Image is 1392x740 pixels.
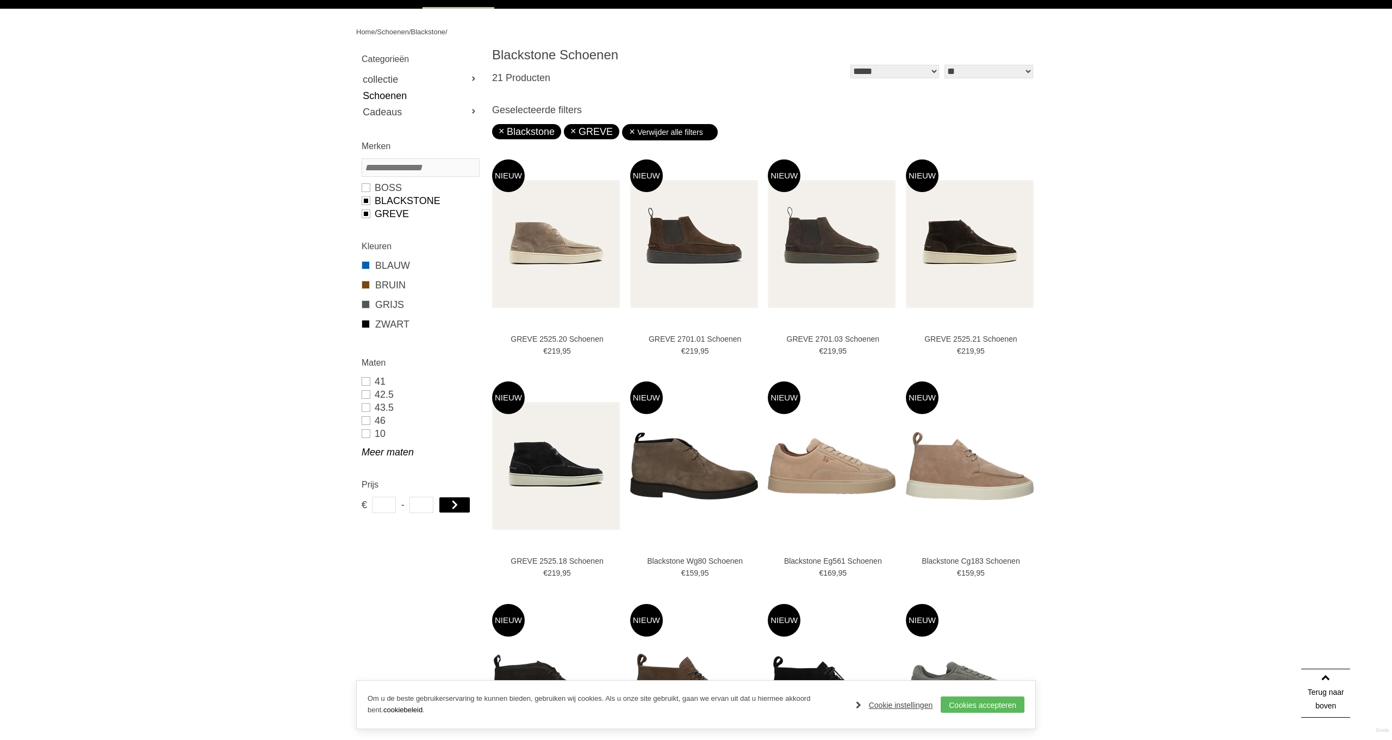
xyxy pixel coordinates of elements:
span: 219 [548,347,560,355]
a: BLAUW [362,258,478,273]
span: , [974,347,976,355]
span: € [957,569,961,577]
img: GREVE 2701.01 Schoenen [630,180,758,308]
span: 159 [961,569,974,577]
a: Blackstone [362,194,478,207]
span: € [543,569,548,577]
a: BRUIN [362,278,478,292]
span: 159 [686,569,698,577]
a: 42.5 [362,388,478,401]
span: 219 [548,569,560,577]
a: Schoenen [377,28,409,36]
span: , [836,569,838,577]
img: Blackstone Cg183 Schoenen [768,656,896,720]
span: 219 [686,347,698,355]
a: Meer maten [362,446,478,459]
a: Blackstone Wg80 Schoenen [635,556,755,566]
a: GREVE 2525.20 Schoenen [498,334,617,344]
span: / [409,28,411,36]
img: GREVE 2525.18 Schoenen [492,402,620,530]
img: GREVE 2525.21 Schoenen [906,180,1034,308]
img: Blackstone Eg561 Schoenen [906,662,1034,715]
span: 95 [838,569,847,577]
span: € [681,569,686,577]
span: 219 [823,347,836,355]
a: 46 [362,414,478,427]
a: GREVE 2525.18 Schoenen [498,556,617,566]
span: 95 [562,347,571,355]
span: 169 [823,569,836,577]
h2: Prijs [362,478,478,491]
span: , [560,347,562,355]
h2: Merken [362,139,478,153]
img: Blackstone Cg183 Schoenen [906,432,1034,500]
a: Cookies accepteren [941,696,1024,713]
span: € [957,347,961,355]
a: ZWART [362,317,478,331]
a: BOSS [362,181,478,194]
a: GREVE 2701.01 Schoenen [635,334,755,344]
span: € [362,497,366,513]
span: 95 [976,569,985,577]
span: 219 [961,347,974,355]
span: , [836,347,838,355]
a: Blackstone Eg561 Schoenen [773,556,893,566]
span: / [375,28,377,36]
a: Blackstone [499,126,555,137]
p: Om u de beste gebruikerservaring te kunnen bieden, gebruiken wij cookies. Als u onze site gebruik... [368,693,845,716]
span: 21 Producten [492,72,550,83]
a: 43.5 [362,401,478,414]
span: € [819,347,823,355]
span: 95 [976,347,985,355]
h2: Maten [362,356,478,369]
span: , [698,569,700,577]
span: 95 [838,347,847,355]
img: Blackstone Eg561 Schoenen [768,438,896,494]
a: GREVE [362,207,478,220]
a: cookiebeleid [383,706,422,714]
a: Home [356,28,375,36]
img: Blackstone Wg80 Schoenen [492,655,620,722]
img: GREVE 2701.03 Schoenen [768,180,896,308]
a: Terug naar boven [1301,669,1350,718]
a: Schoenen [362,88,478,104]
a: GREVE 2701.03 Schoenen [773,334,893,344]
h3: Geselecteerde filters [492,104,1036,116]
a: GREVE [570,126,613,137]
a: Blackstone [411,28,446,36]
h2: Kleuren [362,239,478,253]
span: 95 [562,569,571,577]
img: Blackstone Wg80 Schoenen [630,433,758,499]
h2: Categorieën [362,52,478,66]
a: GRIJS [362,298,478,312]
a: 41 [362,375,478,388]
span: , [974,569,976,577]
span: - [401,497,405,513]
a: Cadeaus [362,104,478,120]
a: Divide [1376,724,1389,737]
h1: Blackstone Schoenen [492,47,764,63]
span: € [681,347,686,355]
a: GREVE 2525.21 Schoenen [911,334,1030,344]
span: , [560,569,562,577]
span: 95 [700,569,709,577]
span: , [698,347,700,355]
img: GREVE 2525.20 Schoenen [492,180,620,308]
a: Verwijder alle filters [629,124,711,140]
a: Cookie instellingen [856,697,933,713]
span: 95 [700,347,709,355]
a: Blackstone Cg183 Schoenen [911,556,1030,566]
span: € [543,347,548,355]
span: / [445,28,448,36]
a: 10 [362,427,478,440]
img: Blackstone Cg183 Schoenen [630,653,758,724]
span: € [819,569,823,577]
a: collectie [362,71,478,88]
